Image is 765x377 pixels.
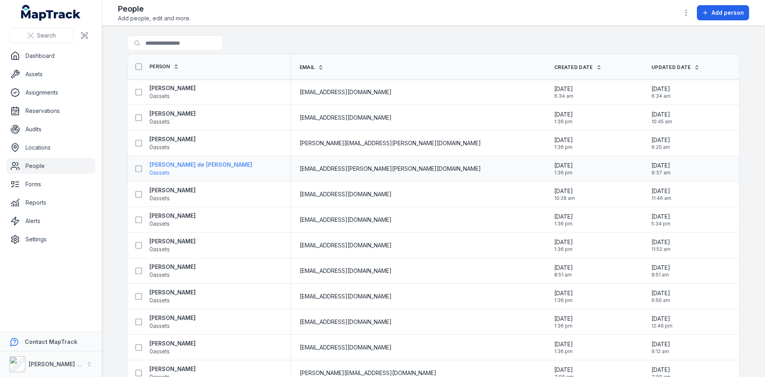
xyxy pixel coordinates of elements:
[651,272,670,278] span: 8:51 am
[651,366,671,374] span: [DATE]
[554,272,573,278] span: 8:51 am
[300,343,392,351] span: [EMAIL_ADDRESS][DOMAIN_NAME]
[554,246,573,253] span: 1:36 pm
[21,5,81,21] a: MapTrack
[554,297,573,304] span: 1:36 pm
[651,195,671,201] span: 11:46 am
[6,231,95,247] a: Settings
[554,195,575,201] span: 10:28 am
[554,64,593,71] span: Created Date
[554,187,575,201] time: 5/2/2025, 10:28:21 AM
[651,297,670,304] span: 6:50 am
[300,139,481,147] span: [PERSON_NAME][EMAIL_ADDRESS][PERSON_NAME][DOMAIN_NAME]
[554,315,573,329] time: 3/24/2025, 1:36:38 PM
[554,111,573,118] span: [DATE]
[554,213,573,227] time: 3/24/2025, 1:36:38 PM
[554,289,573,297] span: [DATE]
[300,64,324,71] a: Email
[149,296,170,304] span: 0 assets
[149,84,196,100] a: [PERSON_NAME]0assets
[300,216,392,224] span: [EMAIL_ADDRESS][DOMAIN_NAME]
[118,3,190,14] h2: People
[651,136,670,144] span: [DATE]
[554,221,573,227] span: 1:36 pm
[149,212,196,220] strong: [PERSON_NAME]
[651,144,670,150] span: 6:20 am
[712,9,744,17] span: Add person
[149,161,252,177] a: [PERSON_NAME] de [PERSON_NAME]0assets
[149,169,170,177] span: 0 assets
[651,348,670,355] span: 9:12 am
[149,314,196,330] a: [PERSON_NAME]0assets
[554,238,573,246] span: [DATE]
[149,271,170,279] span: 0 assets
[6,213,95,229] a: Alerts
[6,48,95,64] a: Dashboard
[554,264,573,278] time: 8/1/2025, 8:51:05 AM
[6,195,95,211] a: Reports
[554,323,573,329] span: 1:36 pm
[651,238,671,246] span: [DATE]
[149,63,179,70] a: Person
[149,186,196,202] a: [PERSON_NAME]0assets
[149,365,196,373] strong: [PERSON_NAME]
[149,288,196,296] strong: [PERSON_NAME]
[554,144,573,150] span: 1:36 pm
[651,136,670,150] time: 5/30/2025, 6:20:28 AM
[149,161,252,169] strong: [PERSON_NAME] de [PERSON_NAME]
[6,85,95,101] a: Assignments
[300,267,392,275] span: [EMAIL_ADDRESS][DOMAIN_NAME]
[149,110,196,126] a: [PERSON_NAME]0assets
[149,314,196,322] strong: [PERSON_NAME]
[149,118,170,126] span: 0 assets
[651,85,671,99] time: 7/8/2025, 6:34:37 AM
[554,340,573,355] time: 3/24/2025, 1:36:38 PM
[300,64,315,71] span: Email
[300,369,436,377] span: [PERSON_NAME][EMAIL_ADDRESS][DOMAIN_NAME]
[651,238,671,253] time: 7/30/2025, 11:52:57 AM
[149,237,196,253] a: [PERSON_NAME]0assets
[651,111,672,118] span: [DATE]
[118,14,190,22] span: Add people, edit and more.
[6,176,95,192] a: Forms
[149,194,170,202] span: 0 assets
[554,213,573,221] span: [DATE]
[554,162,573,170] span: [DATE]
[651,187,671,195] span: [DATE]
[651,64,700,71] a: Updated Date
[651,213,671,227] time: 6/3/2025, 5:34:27 PM
[554,64,602,71] a: Created Date
[554,136,573,144] span: [DATE]
[651,289,670,304] time: 7/8/2025, 6:50:27 AM
[6,103,95,119] a: Reservations
[554,136,573,150] time: 3/24/2025, 1:36:38 PM
[554,348,573,355] span: 1:36 pm
[149,347,170,355] span: 0 assets
[651,213,671,221] span: [DATE]
[554,85,573,93] span: [DATE]
[10,28,74,43] button: Search
[25,338,77,345] strong: Contact MapTrack
[651,315,673,329] time: 5/28/2025, 12:46:19 PM
[651,85,671,93] span: [DATE]
[554,170,573,176] span: 1:36 pm
[651,246,671,253] span: 11:52 am
[554,118,573,125] span: 1:36 pm
[651,187,671,201] time: 7/4/2025, 11:46:22 AM
[149,63,170,70] span: Person
[651,340,670,348] span: [DATE]
[149,220,170,228] span: 0 assets
[554,93,573,99] span: 6:34 am
[149,263,196,279] a: [PERSON_NAME]0assets
[651,315,673,323] span: [DATE]
[149,322,170,330] span: 0 assets
[554,85,573,99] time: 7/8/2025, 6:34:37 AM
[651,162,671,176] time: 5/28/2025, 9:37:08 AM
[554,315,573,323] span: [DATE]
[554,111,573,125] time: 3/24/2025, 1:36:38 PM
[149,288,196,304] a: [PERSON_NAME]0assets
[300,190,392,198] span: [EMAIL_ADDRESS][DOMAIN_NAME]
[300,292,392,300] span: [EMAIL_ADDRESS][DOMAIN_NAME]
[149,110,196,118] strong: [PERSON_NAME]
[6,140,95,156] a: Locations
